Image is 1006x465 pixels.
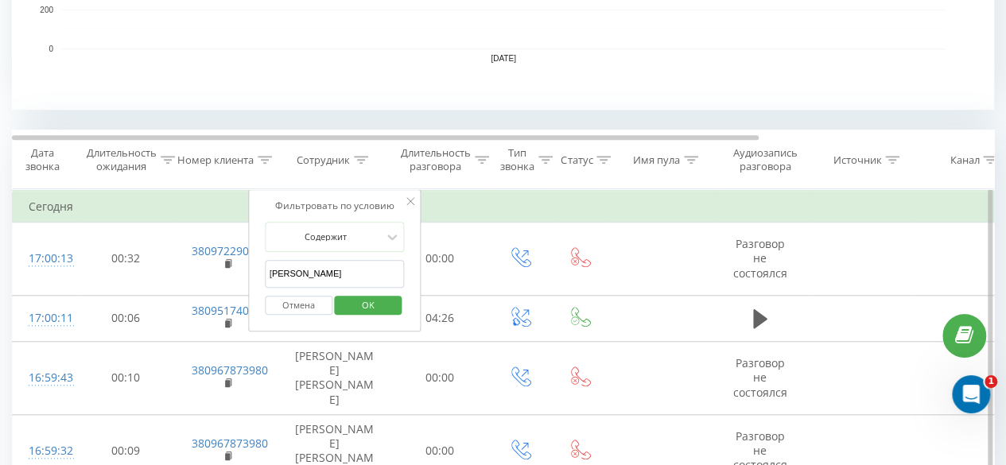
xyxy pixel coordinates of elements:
div: Номер клиента [177,153,254,167]
td: 04:26 [390,295,490,341]
div: Имя пула [633,153,680,167]
div: 16:59:43 [29,362,60,393]
div: Фильтровать по условию [265,198,405,214]
div: 17:00:11 [29,303,60,334]
span: OK [346,293,390,317]
iframe: Intercom live chat [952,375,990,413]
td: 00:06 [76,295,176,341]
a: 380967873980 [192,362,268,378]
input: Введите значение [265,260,405,288]
text: 0 [49,45,53,53]
td: 00:00 [390,223,490,296]
span: Разговор не состоялся [733,236,787,280]
td: 00:32 [76,223,176,296]
td: 00:10 [76,342,176,415]
button: Отмена [265,296,332,316]
span: 1 [985,375,997,388]
div: Сотрудник [297,153,350,167]
div: Длительность ожидания [87,146,157,173]
div: Длительность разговора [401,146,471,173]
div: Дата звонка [13,146,72,173]
button: OK [335,296,402,316]
a: 380967873980 [192,436,268,451]
td: 00:00 [390,342,490,415]
div: Канал [950,153,979,167]
text: [DATE] [491,54,516,63]
div: Источник [833,153,881,167]
a: 380972290499 [192,243,268,258]
td: [PERSON_NAME] [PERSON_NAME] [279,342,390,415]
text: 200 [40,6,53,14]
div: 17:00:13 [29,243,60,274]
div: Статус [561,153,592,167]
span: Разговор не состоялся [733,355,787,399]
div: Тип звонка [500,146,534,173]
div: Аудиозапись разговора [726,146,803,173]
a: 380951740585 [192,303,268,318]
